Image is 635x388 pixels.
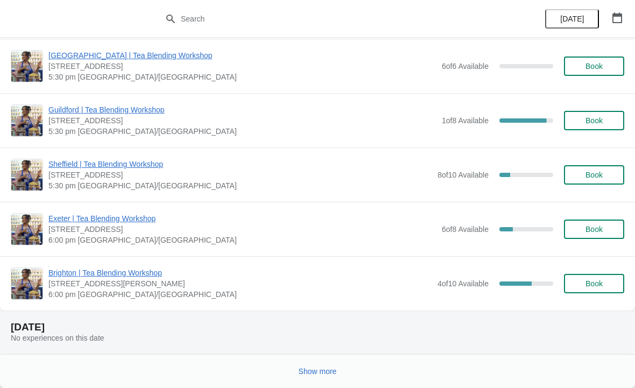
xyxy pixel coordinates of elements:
button: Show more [294,362,341,381]
button: Book [564,274,624,293]
img: Sheffield | Tea Blending Workshop | 76 - 78 Pinstone Street, Sheffield, S1 2HP | 5:30 pm Europe/L... [11,159,43,191]
span: Exeter | Tea Blending Workshop [48,213,436,224]
img: Brighton | Tea Blending Workshop | 41 Gardner Street, Brighton BN1 1UN | 6:00 pm Europe/London [11,268,43,299]
span: 6 of 6 Available [442,62,489,70]
span: Book [585,62,603,70]
button: Book [564,57,624,76]
span: 6:00 pm [GEOGRAPHIC_DATA]/[GEOGRAPHIC_DATA] [48,235,436,245]
span: 1 of 8 Available [442,116,489,125]
span: Brighton | Tea Blending Workshop [48,267,432,278]
button: Book [564,111,624,130]
h2: [DATE] [11,322,624,333]
span: 6 of 8 Available [442,225,489,234]
span: [STREET_ADDRESS] [48,170,432,180]
span: Book [585,225,603,234]
span: [DATE] [560,15,584,23]
span: 5:30 pm [GEOGRAPHIC_DATA]/[GEOGRAPHIC_DATA] [48,180,432,191]
span: [STREET_ADDRESS] [48,115,436,126]
img: Guildford | Tea Blending Workshop | 5 Market Street, Guildford, GU1 4LB | 5:30 pm Europe/London [11,105,43,136]
span: [STREET_ADDRESS] [48,61,436,72]
span: Show more [299,367,337,376]
span: Book [585,116,603,125]
span: 4 of 10 Available [438,279,489,288]
img: London Covent Garden | Tea Blending Workshop | 11 Monmouth St, London, WC2H 9DA | 5:30 pm Europe/... [11,51,43,82]
button: [DATE] [545,9,599,29]
span: 5:30 pm [GEOGRAPHIC_DATA]/[GEOGRAPHIC_DATA] [48,126,436,137]
span: Sheffield | Tea Blending Workshop [48,159,432,170]
span: [GEOGRAPHIC_DATA] | Tea Blending Workshop [48,50,436,61]
span: [STREET_ADDRESS][PERSON_NAME] [48,278,432,289]
span: [STREET_ADDRESS] [48,224,436,235]
img: Exeter | Tea Blending Workshop | 46 High Street, Exeter, EX4 3DJ | 6:00 pm Europe/London [11,214,43,245]
button: Book [564,165,624,185]
span: Book [585,171,603,179]
span: Guildford | Tea Blending Workshop [48,104,436,115]
button: Book [564,220,624,239]
span: No experiences on this date [11,334,104,342]
span: 5:30 pm [GEOGRAPHIC_DATA]/[GEOGRAPHIC_DATA] [48,72,436,82]
span: 6:00 pm [GEOGRAPHIC_DATA]/[GEOGRAPHIC_DATA] [48,289,432,300]
span: Book [585,279,603,288]
span: 8 of 10 Available [438,171,489,179]
input: Search [180,9,476,29]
